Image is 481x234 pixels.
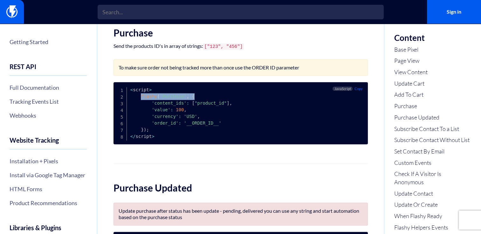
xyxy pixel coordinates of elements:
[157,94,160,99] span: (
[333,87,353,91] span: JavaScript
[130,87,133,92] span: <
[197,114,200,119] span: ,
[149,87,152,92] span: >
[394,91,471,99] a: Add To Cart
[184,120,221,126] span: '__ORDER_ID__'
[178,114,181,119] span: :
[10,63,87,76] h4: REST API
[394,147,471,156] a: Set Contact By Email
[394,212,471,220] a: When Flashy Ready
[10,198,87,208] a: Product Recommendations
[187,101,189,106] span: :
[98,5,384,19] input: Search...
[192,94,195,99] span: {
[184,114,197,119] span: 'USD'
[184,107,186,112] span: ,
[394,224,471,232] a: Flashy Helpers Events
[10,82,87,93] a: Full Documentation
[113,43,368,50] p: Send the products ID's in array of strings:
[192,101,195,106] span: [
[394,136,471,144] a: Subscribe Contact Without List
[10,137,87,149] h4: Website Tracking
[187,94,189,99] span: ,
[394,80,471,88] a: Update Cart
[178,120,181,126] span: :
[394,170,471,186] a: Check If A Visitor Is Anonymous
[394,46,471,54] a: Base Pixel
[141,94,157,99] span: flashy
[10,184,87,194] a: HTML Forms
[130,134,133,139] span: <
[144,127,146,132] span: )
[394,33,471,42] h3: Content
[394,114,471,122] a: Purchase Updated
[10,96,87,107] a: Tracking Events List
[353,87,364,91] button: Copy
[152,101,187,106] span: 'content_ids'
[170,107,173,112] span: :
[152,134,154,139] span: >
[10,170,87,180] a: Install via Google Tag Manager
[133,134,135,139] span: /
[141,127,143,132] span: }
[152,120,178,126] span: 'order_id'
[130,87,232,139] code: script script
[10,110,87,121] a: Webhooks
[394,201,471,209] a: Update Or Create
[119,208,363,220] p: Update purchase after status has been update - pending, delivered you can use any string and star...
[10,36,87,47] a: Getting Started
[394,159,471,167] a: Custom Events
[152,107,170,112] span: 'value'
[10,156,87,166] a: Installation + Pixels
[113,28,368,38] h2: Purchase
[394,125,471,133] a: Subscribe Contact To a List
[394,190,471,198] a: Update Contact
[354,87,363,91] span: Copy
[394,68,471,76] a: View Content
[230,101,232,106] span: ,
[394,57,471,65] a: Page View
[203,43,244,50] code: ["123", "456"]
[160,94,186,99] span: 'Purchase'
[176,107,184,112] span: 100
[394,102,471,110] a: Purchase
[227,101,229,106] span: ]
[113,183,368,193] h2: Purchase Updated
[195,101,227,106] span: "product_id"
[146,127,149,132] span: ;
[119,64,363,71] p: To make sure order not being tracked more than once use the ORDER ID parameter
[152,114,178,119] span: 'currency'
